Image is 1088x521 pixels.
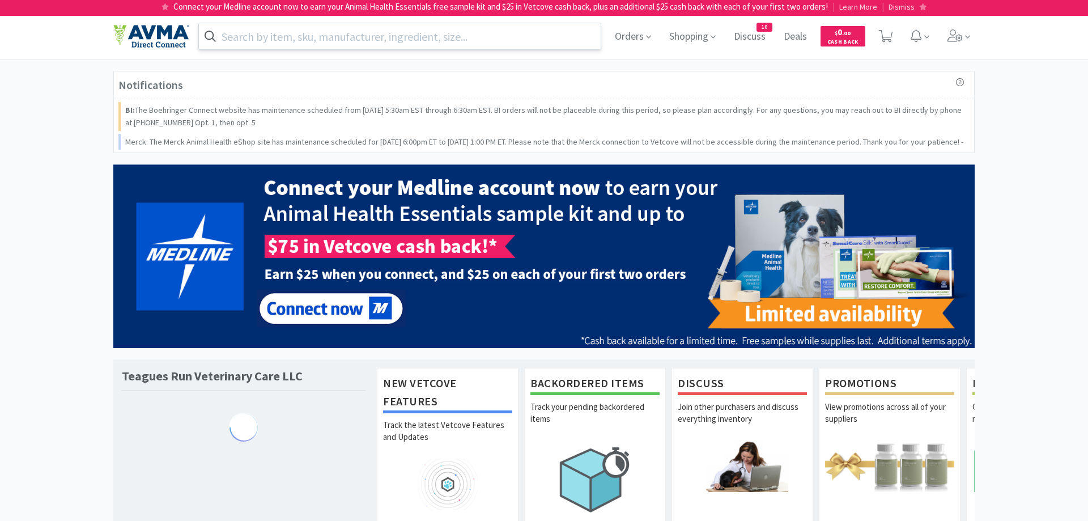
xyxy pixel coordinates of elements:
[821,21,865,52] a: $0.00Cash Back
[530,374,660,395] h1: Backordered Items
[383,459,512,510] img: hero_feature_roadmap.png
[827,39,858,46] span: Cash Back
[825,401,954,440] p: View promotions across all of your suppliers
[842,29,851,37] span: . 00
[825,440,954,492] img: hero_promotions.png
[113,164,975,348] img: ce6afa43f08247b5a07d73eaa7800fbd_796.png
[530,440,660,518] img: hero_backorders.png
[678,440,807,492] img: hero_discuss.png
[779,14,811,59] span: Deals
[678,374,807,395] h1: Discuss
[835,29,838,37] span: $
[113,24,189,48] img: e4e33dab9f054f5782a47901c742baa9_102.png
[729,32,770,42] a: Discuss10
[530,401,660,440] p: Track your pending backordered items
[835,27,851,37] span: 0
[882,1,884,12] span: |
[118,76,183,94] h3: Notifications
[839,2,877,12] span: Learn More
[825,374,954,395] h1: Promotions
[125,104,965,129] p: The Boehringer Connect website has maintenance scheduled from [DATE] 5:30am EST through 6:30am ES...
[125,135,963,148] p: Merck: The Merck Animal Health eShop site has maintenance scheduled for [DATE] 6:00pm ET to [DATE...
[729,14,770,59] span: Discuss
[832,1,835,12] span: |
[889,2,915,12] span: Dismiss
[610,14,656,59] span: Orders
[383,374,512,413] h1: New Vetcove Features
[199,23,601,49] input: Search by item, sku, manufacturer, ingredient, size...
[125,105,135,115] strong: BI:
[122,368,303,384] h1: Teagues Run Veterinary Care LLC
[665,14,720,59] span: Shopping
[383,419,512,459] p: Track the latest Vetcove Features and Updates
[757,23,772,31] span: 10
[678,401,807,440] p: Join other purchasers and discuss everything inventory
[779,32,811,42] a: Deals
